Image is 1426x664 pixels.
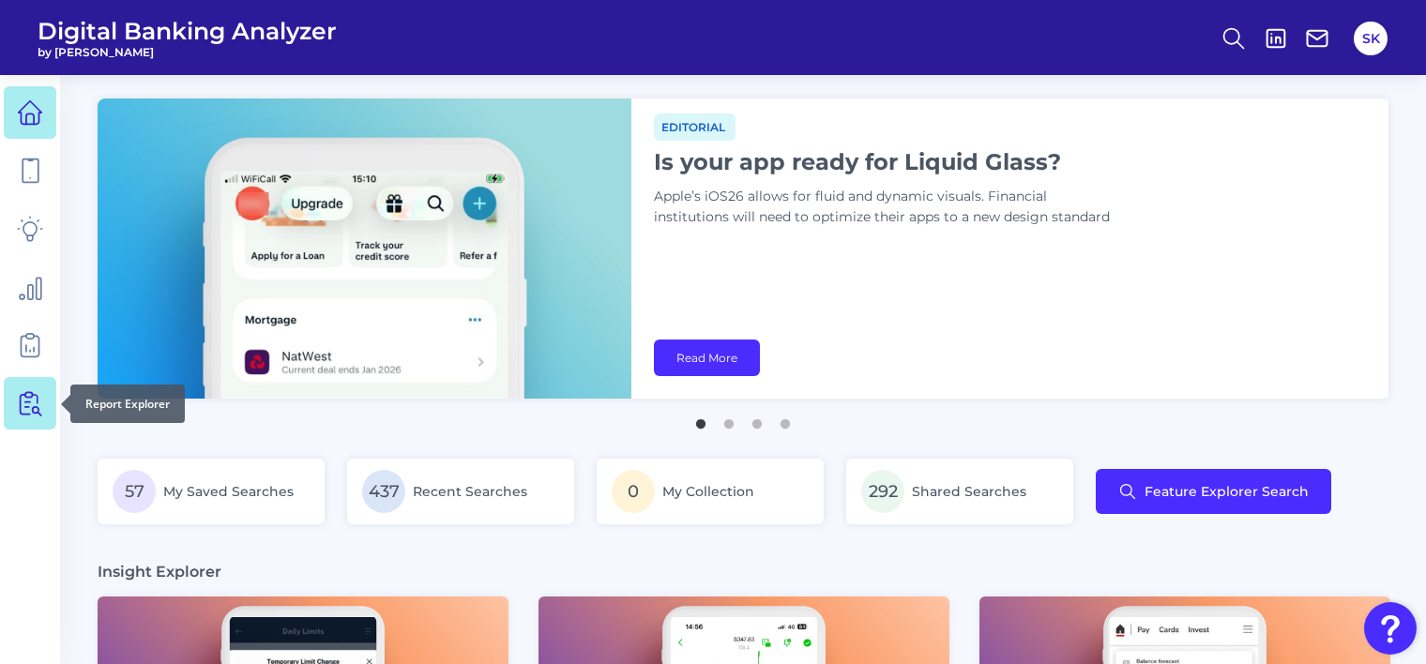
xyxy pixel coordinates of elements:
button: 3 [748,410,766,429]
span: Digital Banking Analyzer [38,17,337,45]
a: Editorial [654,117,736,135]
a: Read More [654,340,760,376]
span: Feature Explorer Search [1145,484,1309,499]
button: Feature Explorer Search [1096,469,1331,514]
a: 57My Saved Searches [98,459,325,524]
span: Recent Searches [413,483,527,500]
span: 292 [861,470,904,513]
h3: Insight Explorer [98,562,221,581]
span: My Collection [662,483,754,500]
div: Report Explorer [70,385,185,423]
span: by [PERSON_NAME] [38,45,337,59]
button: 4 [776,410,795,429]
a: 437Recent Searches [347,459,574,524]
button: 2 [720,410,738,429]
p: Apple’s iOS26 allows for fluid and dynamic visuals. Financial institutions will need to optimize ... [654,187,1123,228]
a: 292Shared Searches [846,459,1073,524]
span: Shared Searches [912,483,1026,500]
img: bannerImg [98,98,631,399]
a: 0My Collection [597,459,824,524]
h1: Is your app ready for Liquid Glass? [654,148,1123,175]
span: 0 [612,470,655,513]
button: SK [1354,22,1388,55]
span: 437 [362,470,405,513]
span: 57 [113,470,156,513]
span: Editorial [654,113,736,141]
button: 1 [691,410,710,429]
span: My Saved Searches [163,483,294,500]
button: Open Resource Center [1364,602,1417,655]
